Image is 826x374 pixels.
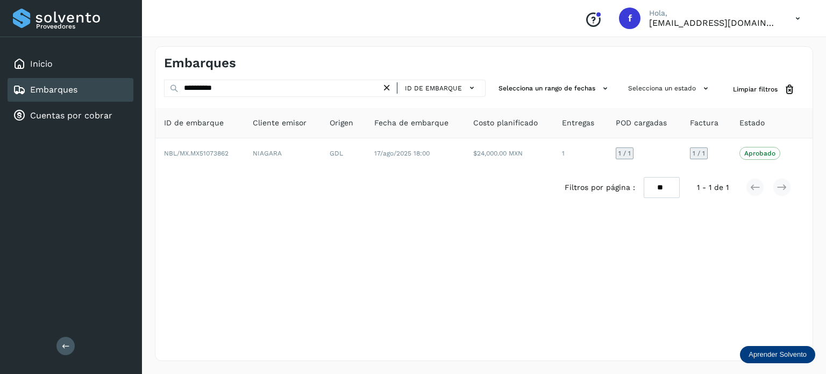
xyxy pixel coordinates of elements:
[402,80,481,96] button: ID de embarque
[693,150,705,157] span: 1 / 1
[749,350,807,359] p: Aprender Solvento
[465,138,553,168] td: $24,000.00 MXN
[624,80,716,97] button: Selecciona un estado
[253,117,307,129] span: Cliente emisor
[618,150,631,157] span: 1 / 1
[321,138,365,168] td: GDL
[8,78,133,102] div: Embarques
[739,117,765,129] span: Estado
[374,117,448,129] span: Fecha de embarque
[164,117,224,129] span: ID de embarque
[405,83,462,93] span: ID de embarque
[744,150,775,157] p: Aprobado
[374,150,430,157] span: 17/ago/2025 18:00
[8,104,133,128] div: Cuentas por cobrar
[690,117,718,129] span: Factura
[164,150,229,157] span: NBL/MX.MX51073862
[697,182,729,193] span: 1 - 1 de 1
[649,9,778,18] p: Hola,
[724,80,804,100] button: Limpiar filtros
[740,346,815,363] div: Aprender Solvento
[565,182,635,193] span: Filtros por página :
[30,110,112,121] a: Cuentas por cobrar
[8,52,133,76] div: Inicio
[616,117,667,129] span: POD cargadas
[649,18,778,28] p: fyc3@mexamerik.com
[733,84,778,94] span: Limpiar filtros
[473,117,538,129] span: Costo planificado
[164,55,236,71] h4: Embarques
[553,138,607,168] td: 1
[244,138,321,168] td: NIAGARA
[562,117,594,129] span: Entregas
[330,117,353,129] span: Origen
[494,80,615,97] button: Selecciona un rango de fechas
[36,23,129,30] p: Proveedores
[30,84,77,95] a: Embarques
[30,59,53,69] a: Inicio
